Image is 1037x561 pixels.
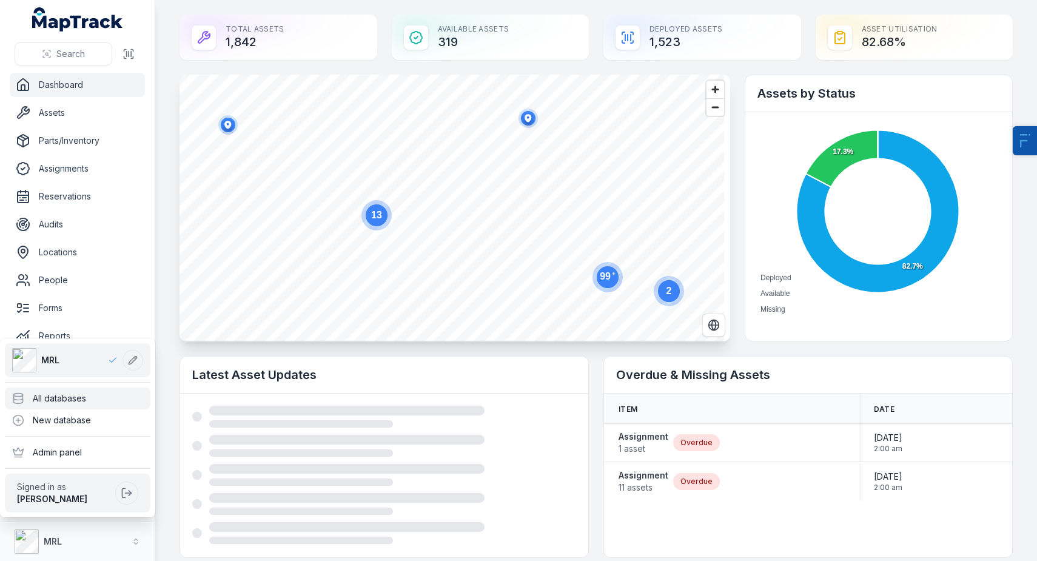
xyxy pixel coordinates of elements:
strong: MRL [44,536,62,546]
span: MRL [41,354,59,366]
div: All databases [5,388,150,409]
div: Admin panel [5,442,150,463]
div: New database [5,409,150,431]
span: Signed in as [17,481,110,493]
strong: [PERSON_NAME] [17,494,87,504]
